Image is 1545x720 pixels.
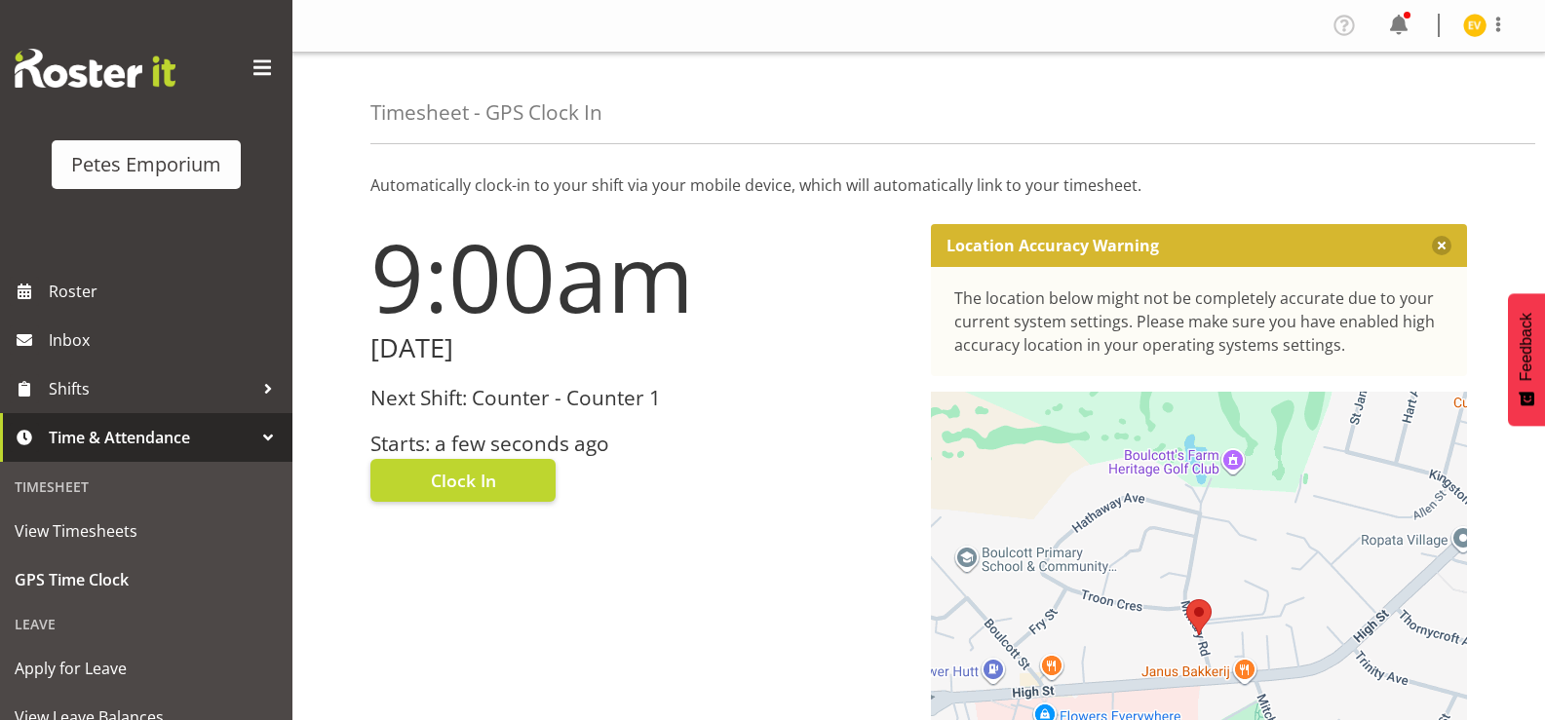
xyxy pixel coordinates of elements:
[946,236,1159,255] p: Location Accuracy Warning
[5,467,288,507] div: Timesheet
[71,150,221,179] div: Petes Emporium
[15,565,278,594] span: GPS Time Clock
[1463,14,1487,37] img: eva-vailini10223.jpg
[5,507,288,555] a: View Timesheets
[15,654,278,683] span: Apply for Leave
[954,286,1445,357] div: The location below might not be completely accurate due to your current system settings. Please m...
[15,516,278,546] span: View Timesheets
[15,49,175,88] img: Rosterit website logo
[49,277,283,306] span: Roster
[370,387,908,409] h3: Next Shift: Counter - Counter 1
[370,333,908,363] h2: [DATE]
[431,468,496,493] span: Clock In
[49,423,253,452] span: Time & Attendance
[370,101,602,124] h4: Timesheet - GPS Clock In
[370,173,1467,197] p: Automatically clock-in to your shift via your mobile device, which will automatically link to you...
[49,325,283,355] span: Inbox
[370,459,556,502] button: Clock In
[5,604,288,644] div: Leave
[1508,293,1545,426] button: Feedback - Show survey
[1518,313,1535,381] span: Feedback
[49,374,253,403] span: Shifts
[370,433,908,455] h3: Starts: a few seconds ago
[1432,236,1451,255] button: Close message
[5,555,288,604] a: GPS Time Clock
[370,224,908,329] h1: 9:00am
[5,644,288,693] a: Apply for Leave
